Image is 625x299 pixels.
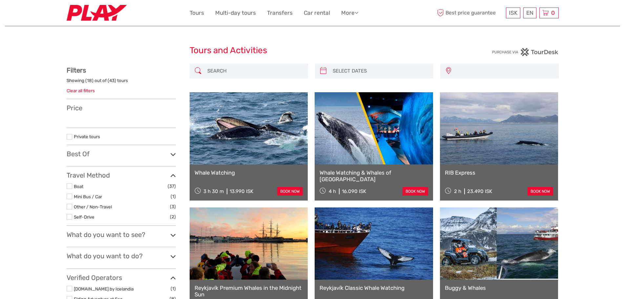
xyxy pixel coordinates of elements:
[67,5,127,21] img: Fly Play
[87,77,92,84] label: 18
[195,285,303,298] a: Reykjavík Premium Whales in the Midnight Sun
[67,231,176,239] h3: What do you want to see?
[168,182,176,190] span: (37)
[528,187,553,196] a: book now
[304,8,330,18] a: Car rental
[67,88,95,93] a: Clear all filters
[445,285,553,291] a: Buggy & Whales
[170,213,176,221] span: (2)
[205,65,305,77] input: SEARCH
[74,134,100,139] a: Private tours
[109,77,115,84] label: 43
[330,65,430,77] input: SELECT DATES
[74,184,83,189] a: Boat
[509,10,517,16] span: ISK
[74,204,112,209] a: Other / Non-Travel
[74,214,94,220] a: Self-Drive
[67,252,176,260] h3: What do you want to do?
[190,8,204,18] a: Tours
[267,8,293,18] a: Transfers
[341,8,358,18] a: More
[203,188,224,194] span: 3 h 30 m
[329,188,336,194] span: 4 h
[320,285,428,291] a: Reykjavík Classic Whale Watching
[67,104,176,112] h3: Price
[523,8,536,18] div: EN
[67,171,176,179] h3: Travel Method
[320,169,428,183] a: Whale Watching & Whales of [GEOGRAPHIC_DATA]
[445,169,553,176] a: RIB Express
[171,193,176,200] span: (1)
[67,150,176,158] h3: Best Of
[342,188,366,194] div: 16.090 ISK
[403,187,428,196] a: book now
[190,45,436,56] h1: Tours and Activities
[74,194,102,199] a: Mini Bus / Car
[67,274,176,282] h3: Verified Operators
[67,66,86,74] strong: Filters
[454,188,461,194] span: 2 h
[436,8,504,18] span: Best price guarantee
[492,48,558,56] img: PurchaseViaTourDesk.png
[467,188,492,194] div: 23.490 ISK
[277,187,303,196] a: book now
[230,188,253,194] div: 13.990 ISK
[67,77,176,88] div: Showing ( ) out of ( ) tours
[195,169,303,176] a: Whale Watching
[215,8,256,18] a: Multi-day tours
[74,286,134,291] a: [DOMAIN_NAME] by Icelandia
[550,10,556,16] span: 0
[170,203,176,210] span: (3)
[171,285,176,292] span: (1)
